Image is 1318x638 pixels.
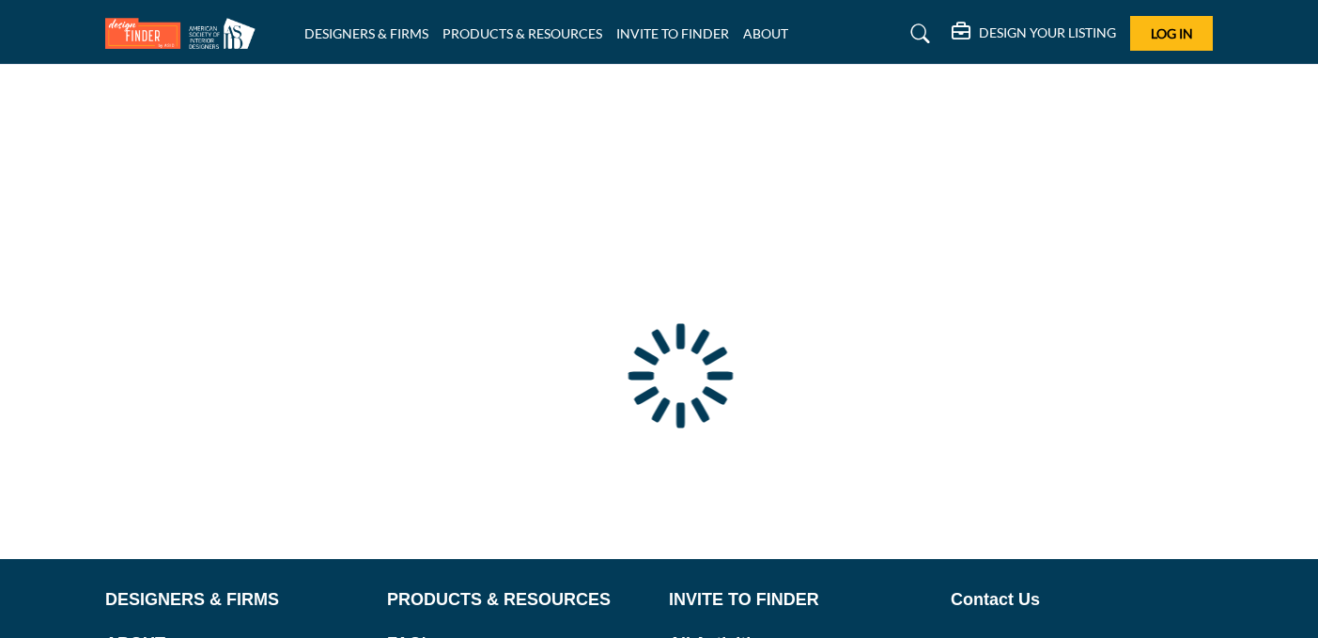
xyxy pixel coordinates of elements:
h5: DESIGN YOUR LISTING [979,24,1116,41]
a: Contact Us [951,587,1213,613]
div: DESIGN YOUR LISTING [952,23,1116,45]
span: Log In [1151,25,1193,41]
a: ABOUT [743,25,788,41]
a: INVITE TO FINDER [616,25,729,41]
img: Site Logo [105,18,265,49]
a: PRODUCTS & RESOURCES [442,25,602,41]
a: INVITE TO FINDER [669,587,931,613]
button: Log In [1130,16,1213,51]
a: DESIGNERS & FIRMS [105,587,367,613]
a: DESIGNERS & FIRMS [304,25,428,41]
a: PRODUCTS & RESOURCES [387,587,649,613]
a: Search [892,19,942,49]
